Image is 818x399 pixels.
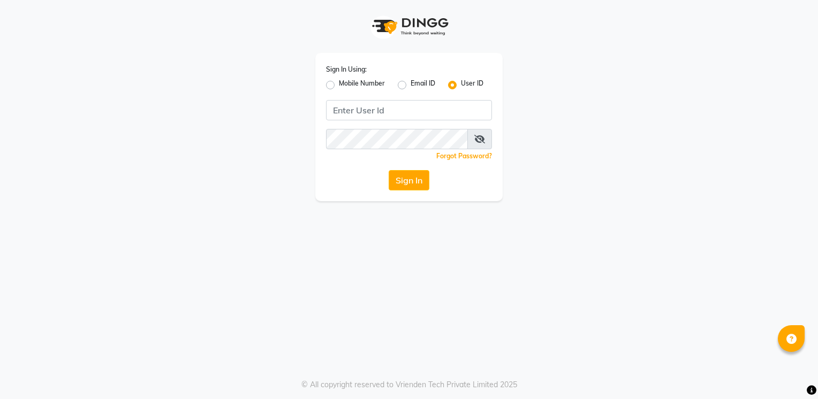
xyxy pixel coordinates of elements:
[389,170,429,190] button: Sign In
[436,152,492,160] a: Forgot Password?
[461,79,483,91] label: User ID
[326,129,468,149] input: Username
[339,79,385,91] label: Mobile Number
[326,65,367,74] label: Sign In Using:
[411,79,435,91] label: Email ID
[326,100,492,120] input: Username
[366,11,452,42] img: logo1.svg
